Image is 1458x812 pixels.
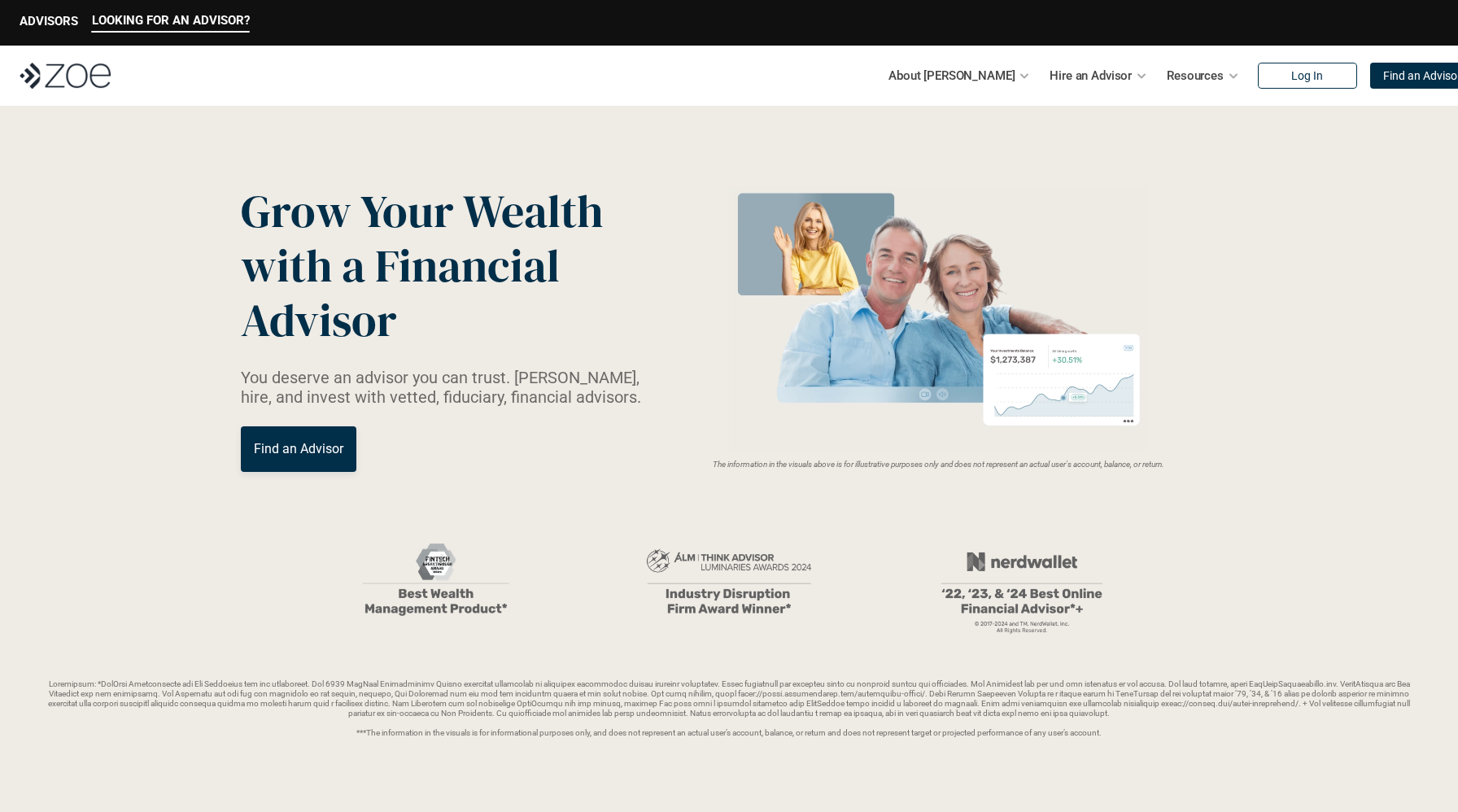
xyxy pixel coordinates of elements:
em: The information in the visuals above is for illustrative purposes only and does not represent an ... [713,460,1164,469]
p: LOOKING FOR AN ADVISOR? [92,13,250,28]
p: Resources [1167,63,1224,88]
span: Grow Your Wealth [241,180,603,242]
p: Loremipsum: *DolOrsi Ametconsecte adi Eli Seddoeius tem inc utlaboreet. Dol 6939 MagNaal Enimadmi... [39,679,1419,738]
p: Log In [1291,69,1323,83]
a: Log In [1258,63,1357,89]
p: ADVISORS [20,14,78,28]
a: Find an Advisor [241,426,356,472]
span: with a Financial Advisor [241,234,570,351]
p: You deserve an advisor you can trust. [PERSON_NAME], hire, and invest with vetted, fiduciary, fin... [241,368,661,407]
p: Find an Advisor [254,441,343,456]
p: About [PERSON_NAME] [888,63,1015,88]
p: Hire an Advisor [1050,63,1132,88]
img: Zoe Financial Hero Image [722,186,1155,450]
